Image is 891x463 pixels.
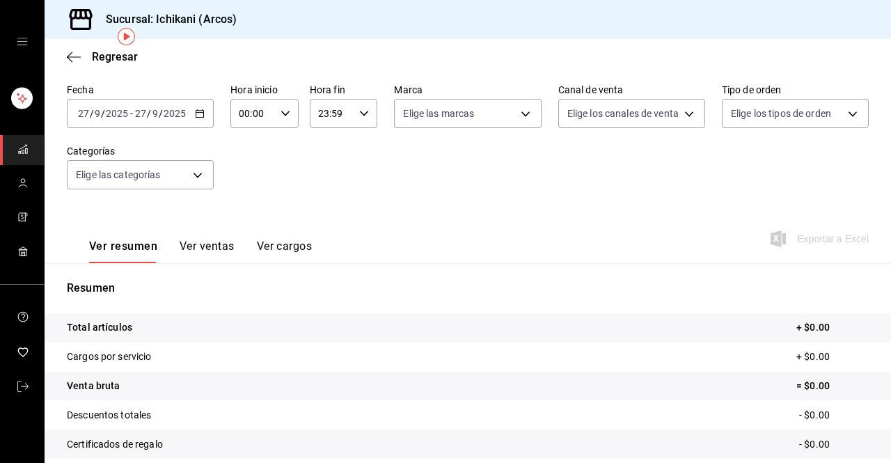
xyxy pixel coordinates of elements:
p: - $0.00 [799,408,869,423]
p: - $0.00 [799,437,869,452]
input: -- [94,108,101,119]
span: Regresar [92,50,138,63]
label: Tipo de orden [722,85,869,95]
span: Elige los canales de venta [567,107,679,120]
p: Venta bruta [67,379,120,393]
input: -- [77,108,90,119]
button: Ver cargos [257,240,313,263]
label: Hora fin [310,85,378,95]
input: -- [152,108,159,119]
label: Hora inicio [230,85,299,95]
span: / [147,108,151,119]
label: Canal de venta [558,85,705,95]
input: -- [134,108,147,119]
input: ---- [163,108,187,119]
span: - [130,108,133,119]
p: Certificados de regalo [67,437,163,452]
p: = $0.00 [796,379,869,393]
h3: Sucursal: Ichikani (Arcos) [95,11,237,28]
span: Elige las marcas [403,107,474,120]
button: Regresar [67,50,138,63]
span: / [159,108,163,119]
p: + $0.00 [796,320,869,335]
label: Marca [394,85,541,95]
p: + $0.00 [796,350,869,364]
label: Fecha [67,85,214,95]
span: / [90,108,94,119]
p: Descuentos totales [67,408,151,423]
p: Total artículos [67,320,132,335]
label: Categorías [67,146,214,156]
button: Ver resumen [89,240,157,263]
span: / [101,108,105,119]
button: Ver ventas [180,240,235,263]
button: open drawer [17,36,28,47]
input: ---- [105,108,129,119]
div: navigation tabs [89,240,312,263]
img: Tooltip marker [118,28,135,45]
span: Elige los tipos de orden [731,107,831,120]
p: Resumen [67,280,869,297]
span: Elige las categorías [76,168,161,182]
p: Cargos por servicio [67,350,152,364]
